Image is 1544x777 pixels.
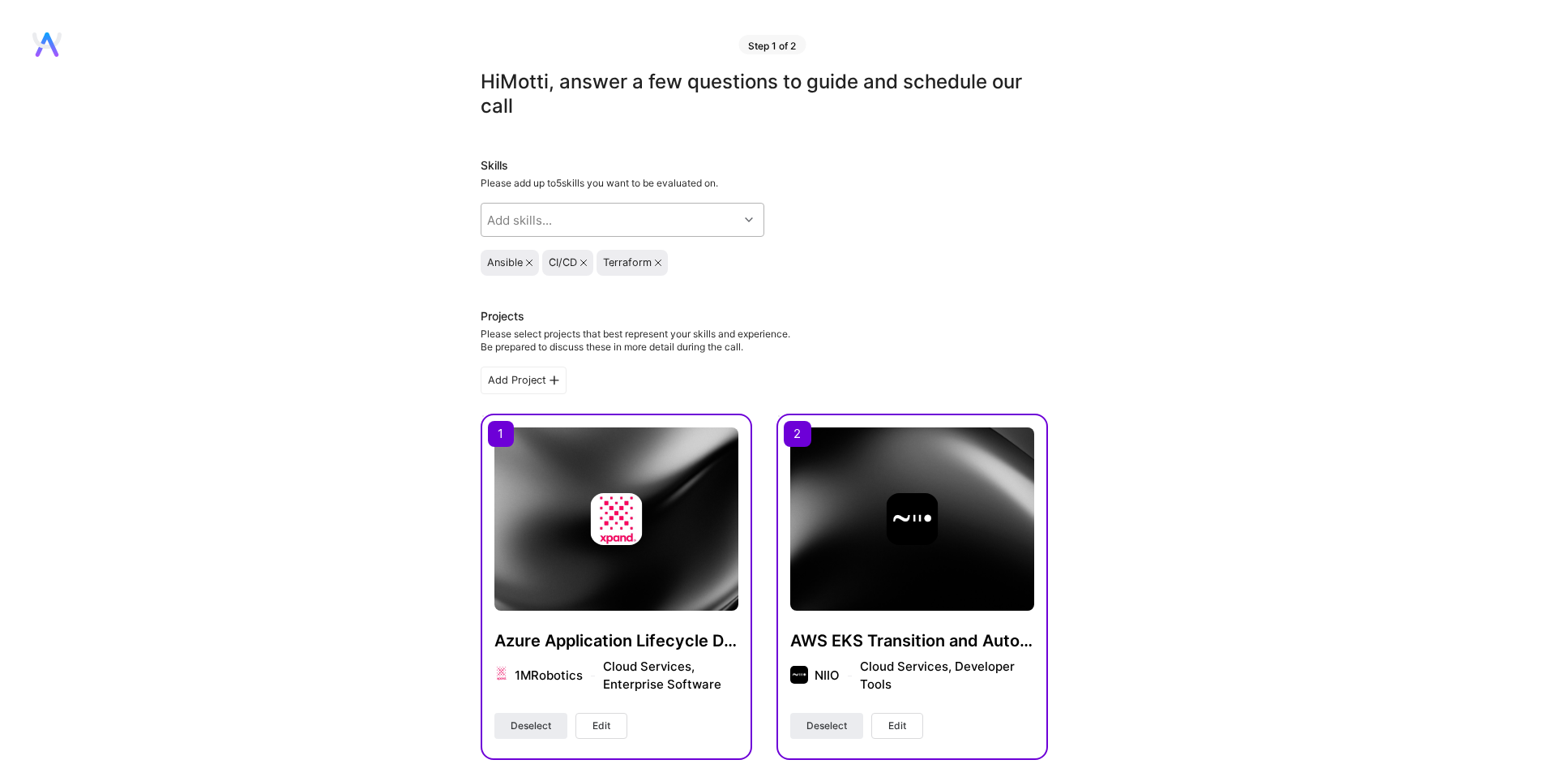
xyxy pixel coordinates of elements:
[481,157,1048,174] div: Skills
[871,713,923,739] button: Edit
[790,427,1034,611] img: cover
[655,260,661,266] i: icon Close
[494,713,567,739] button: Deselect
[494,666,509,680] img: Company logo
[526,260,532,266] i: icon Close
[515,658,738,693] div: 1MRobotics Cloud Services, Enterprise Software
[481,177,1048,190] div: Please add up to 5 skills you want to be evaluated on.
[888,719,906,733] span: Edit
[790,630,1034,651] h4: AWS EKS Transition and Automation
[481,70,1048,118] div: Hi Motti , answer a few questions to guide and schedule our call
[481,308,524,324] div: Projects
[590,493,642,545] img: Company logo
[790,666,808,684] img: Company logo
[481,328,790,354] div: Please select projects that best represent your skills and experience. Be prepared to discuss the...
[549,256,577,269] div: CI/CD
[738,35,806,54] div: Step 1 of 2
[494,630,738,651] h4: Azure Application Lifecycle Development
[848,676,852,676] img: divider
[591,676,595,676] img: divider
[487,212,552,229] div: Add skills...
[745,216,753,224] i: icon Chevron
[487,256,523,269] div: Ansible
[886,493,938,545] img: Company logo
[815,658,1034,693] div: NIIO Cloud Services, Developer Tools
[790,713,863,739] button: Deselect
[511,719,551,733] span: Deselect
[580,260,587,266] i: icon Close
[550,376,559,385] i: icon PlusBlackFlat
[575,713,627,739] button: Edit
[494,427,738,611] img: cover
[592,719,610,733] span: Edit
[806,719,847,733] span: Deselect
[481,367,567,394] div: Add Project
[603,256,652,269] div: Terraform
